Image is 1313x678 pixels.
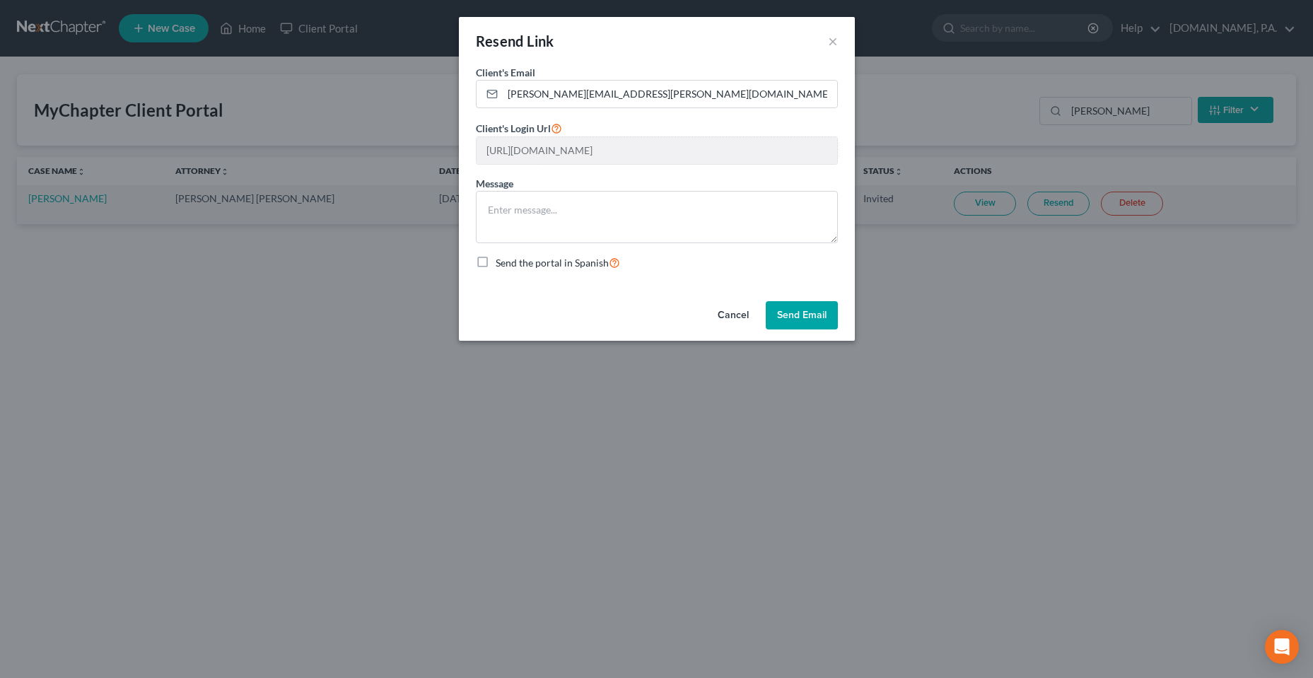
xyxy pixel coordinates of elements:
[1265,630,1299,664] div: Open Intercom Messenger
[476,66,535,78] span: Client's Email
[476,176,513,191] label: Message
[503,81,837,107] input: Enter email...
[766,301,838,329] button: Send Email
[496,257,609,269] span: Send the portal in Spanish
[476,119,562,136] label: Client's Login Url
[476,31,554,51] div: Resend Link
[706,301,760,329] button: Cancel
[477,137,837,164] input: --
[828,33,838,49] button: ×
